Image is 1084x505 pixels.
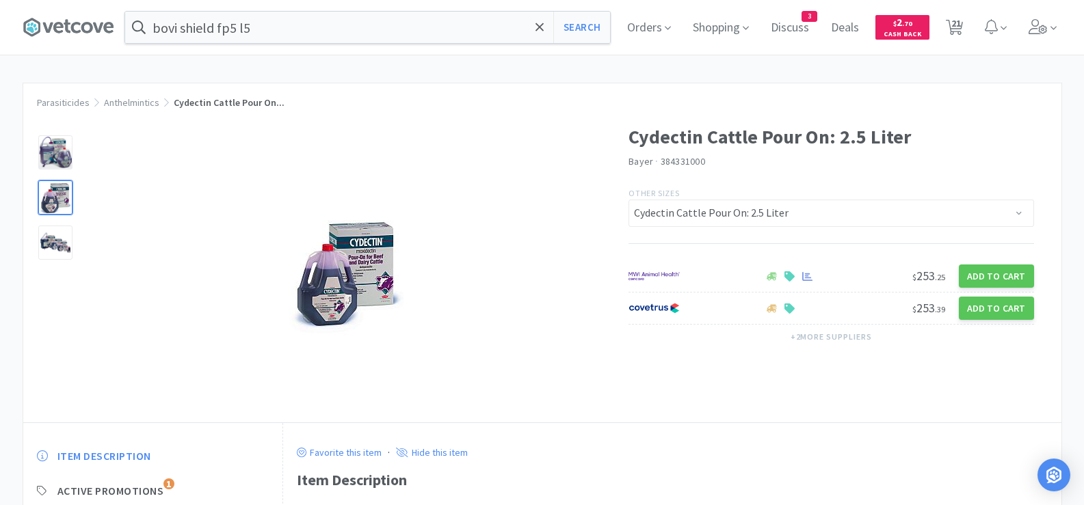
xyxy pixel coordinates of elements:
[825,22,864,34] a: Deals
[902,19,912,28] span: . 70
[388,443,390,461] div: ·
[289,198,404,346] img: 2605b6ceb2ed4e66a707d049ae63829e_134062.jpeg
[174,96,285,109] span: Cydectin Cattle Pour On...
[893,16,912,29] span: 2
[125,12,610,43] input: Search by item, sku, manufacturer, ingredient, size...
[940,23,968,36] a: 21
[935,304,945,314] span: . 39
[104,96,159,109] a: Anthelmintics
[57,484,164,498] span: Active Promotions
[912,272,916,282] span: $
[629,187,1034,200] p: Other Sizes
[297,468,1048,492] div: Item Description
[875,9,929,46] a: $2.70Cash Back
[629,298,680,318] img: 77fca1acd8b6420a9015268ca798ef17_1.png
[629,122,1034,152] h1: Cydectin Cattle Pour On: 2.5 Liter
[884,31,921,40] span: Cash Back
[1037,459,1070,491] div: Open Intercom Messenger
[893,19,897,28] span: $
[912,300,945,316] span: 253
[912,304,916,314] span: $
[655,155,658,167] span: ·
[784,327,879,346] button: +2more suppliers
[912,268,945,284] span: 253
[661,155,705,167] span: 384331000
[408,446,468,459] p: Hide this item
[959,264,1034,288] button: Add to Cart
[765,22,815,34] a: Discuss3
[629,155,653,167] a: Bayer
[935,272,945,282] span: . 25
[306,446,382,459] p: Favorite this item
[959,297,1034,320] button: Add to Cart
[553,12,610,43] button: Search
[802,12,817,21] span: 3
[37,96,90,109] a: Parasiticides
[57,449,151,463] span: Item Description
[163,478,174,489] span: 1
[629,266,680,286] img: f6b2451649754179b5b4e0c70c3f7cb0_2.png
